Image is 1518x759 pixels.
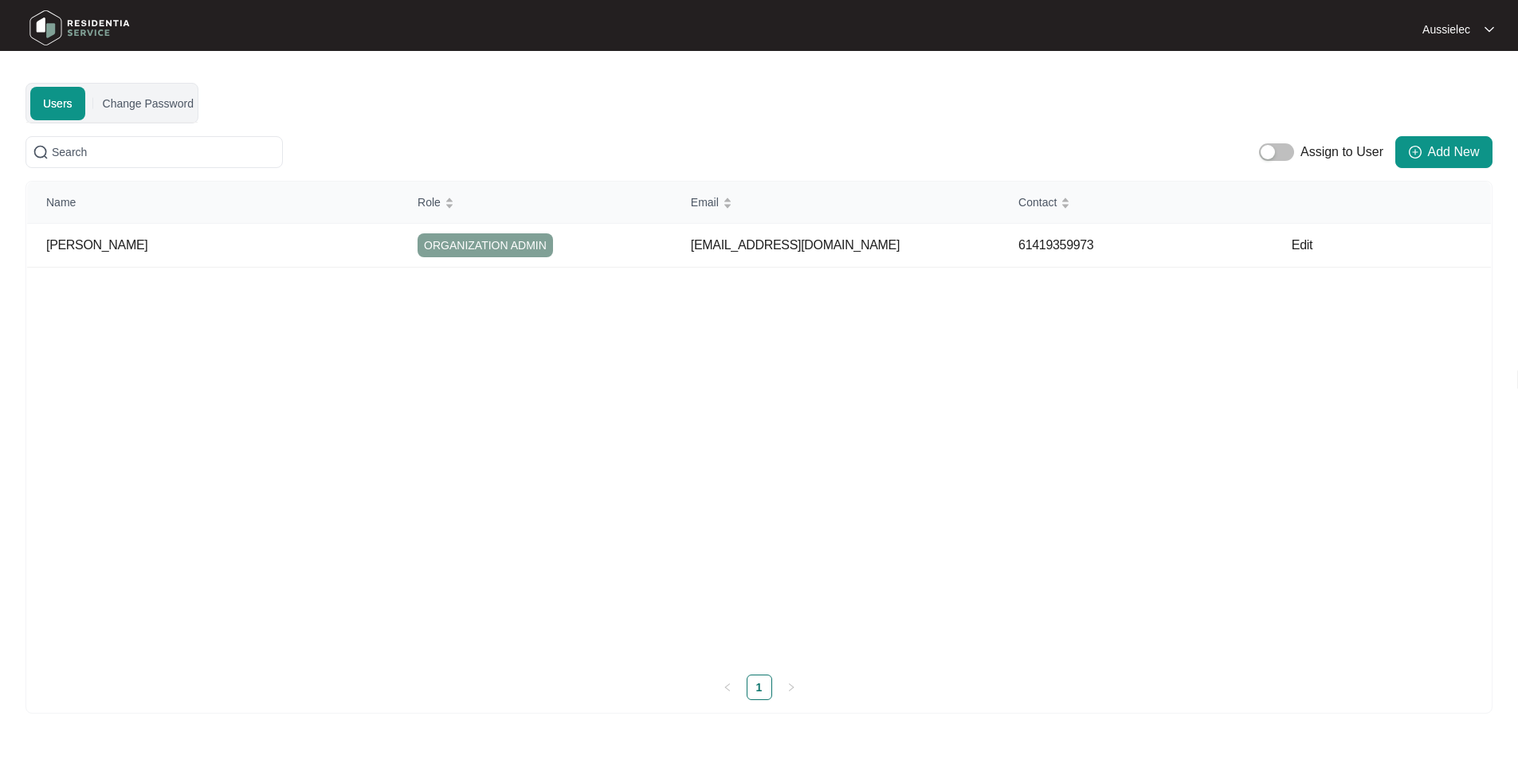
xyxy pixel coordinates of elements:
[715,675,740,700] li: Previous Page
[672,182,999,224] th: Email
[723,683,732,692] span: left
[52,143,276,161] input: Search
[1422,22,1470,37] p: Aussielec
[786,683,796,692] span: right
[1018,194,1057,211] span: Contact
[418,233,553,257] span: ORGANIZATION ADMIN
[779,675,804,700] button: right
[46,237,398,253] p: [PERSON_NAME]
[1395,136,1493,168] button: Add New
[418,194,441,211] span: Role
[779,675,804,700] li: Next Page
[1292,237,1382,253] p: Edit
[1300,143,1383,162] p: Assign to User
[1018,237,1273,253] p: 61419359973
[25,136,1493,168] div: Users
[398,182,672,224] th: Role
[1428,143,1480,162] span: Add New
[103,95,194,112] div: Change Password
[747,675,772,700] li: 1
[27,182,398,224] th: Name
[715,675,740,700] button: left
[999,182,1273,224] th: Contact
[24,4,135,52] img: residentia service logo
[691,194,719,211] span: Email
[747,675,771,699] a: 1
[33,144,49,160] img: search-icon
[1485,25,1494,33] img: dropdown arrow
[30,87,85,120] div: Users
[691,237,999,253] p: [EMAIL_ADDRESS][DOMAIN_NAME]
[1409,146,1422,158] span: plus-circle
